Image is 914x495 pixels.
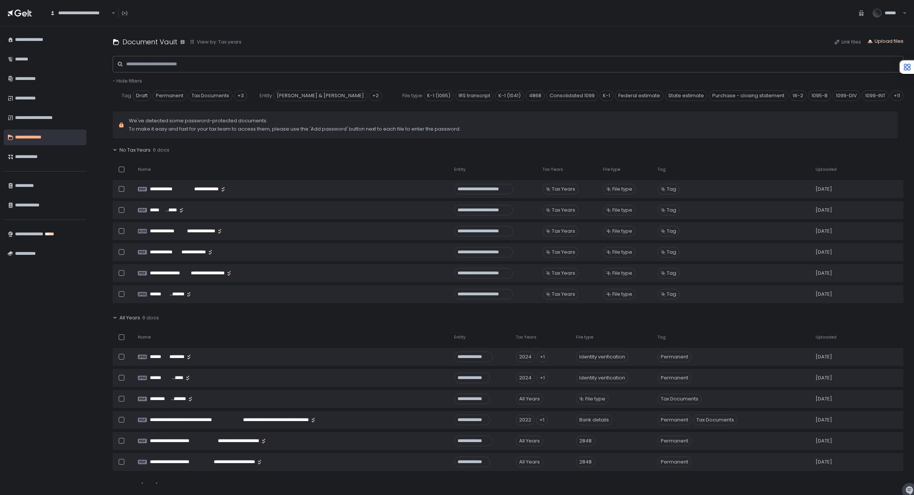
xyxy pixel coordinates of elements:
[516,436,543,446] div: All Years
[552,228,575,235] span: Tax Years
[552,207,575,214] span: Tax Years
[816,354,832,360] span: [DATE]
[612,207,632,214] span: File type
[603,167,620,172] span: File type
[816,396,832,402] span: [DATE]
[816,228,832,235] span: [DATE]
[542,167,563,172] span: Tax Years
[129,126,461,132] span: To make it easy and fast for your tax team to access them, please use the 'Add password' button n...
[657,457,692,467] span: Permanent
[516,373,535,383] div: 2024
[516,457,543,467] div: All Years
[612,228,632,235] span: File type
[693,415,737,425] span: Tax Documents
[816,459,832,465] span: [DATE]
[546,90,598,101] span: Consolidated 1099
[142,314,159,321] span: 6 docs
[862,90,889,101] span: 1099-INT
[667,291,676,298] span: Tag
[129,117,461,124] span: We've detected some password-protected documents.
[369,90,382,101] div: +2
[552,249,575,256] span: Tax Years
[816,270,832,277] span: [DATE]
[119,314,140,321] span: All Years
[667,228,676,235] span: Tag
[600,90,613,101] span: K-1
[789,90,807,101] span: W-2
[552,270,575,277] span: Tax Years
[612,291,632,298] span: File type
[665,90,707,101] span: State estimate
[45,5,115,21] div: Search for option
[612,270,632,277] span: File type
[709,90,788,101] span: Purchase - closing statement
[516,415,535,425] div: 2022
[657,352,692,362] span: Permanent
[133,90,151,101] span: Draft
[890,90,903,101] div: +11
[667,186,676,193] span: Tag
[657,394,702,404] span: Tax Documents
[455,90,494,101] span: IRS transcript
[657,373,692,383] span: Permanent
[516,394,543,404] div: All Years
[188,90,233,101] span: Tax Documents
[816,375,832,381] span: [DATE]
[454,334,465,340] span: Entity
[424,90,454,101] span: K-1 (1065)
[526,90,545,101] span: 4868
[402,92,422,99] span: File type
[536,352,548,362] div: +1
[816,167,837,172] span: Uploaded
[832,90,860,101] span: 1099-DIV
[516,334,536,340] span: Tax Years
[122,37,177,47] h1: Document Vault
[615,90,663,101] span: Federal estimate
[113,77,142,84] span: - Hide filters
[867,38,903,45] button: Upload files
[816,207,832,214] span: [DATE]
[122,92,131,99] span: Tag
[153,147,169,153] span: 6 docs
[834,39,861,45] button: Link files
[119,147,151,153] span: No Tax Years
[273,90,367,101] span: [PERSON_NAME] & [PERSON_NAME]
[612,186,632,193] span: File type
[552,186,575,193] span: Tax Years
[495,90,524,101] span: K-1 (1041)
[667,207,676,214] span: Tag
[808,90,831,101] span: 1095-B
[816,417,832,423] span: [DATE]
[113,78,142,84] button: - Hide filters
[138,167,151,172] span: Name
[576,334,593,340] span: File type
[657,415,692,425] span: Permanent
[576,415,612,425] div: Bank details
[552,291,575,298] span: Tax Years
[612,249,632,256] span: File type
[110,9,111,17] input: Search for option
[454,167,465,172] span: Entity
[576,373,628,383] div: Identity verification
[138,334,151,340] span: Name
[585,396,605,402] span: File type
[536,373,548,383] div: +1
[189,39,242,45] button: View by: Tax years
[576,352,628,362] div: Identity verification
[160,482,177,489] span: 0 docs
[816,249,832,256] span: [DATE]
[657,334,666,340] span: Tag
[667,270,676,277] span: Tag
[576,436,595,446] div: 2848
[816,438,832,444] span: [DATE]
[667,249,676,256] span: Tag
[816,334,837,340] span: Uploaded
[576,457,595,467] div: 2848
[816,291,832,298] span: [DATE]
[657,436,692,446] span: Permanent
[119,482,158,489] span: Tax Year [DATE]
[260,92,272,99] span: Entity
